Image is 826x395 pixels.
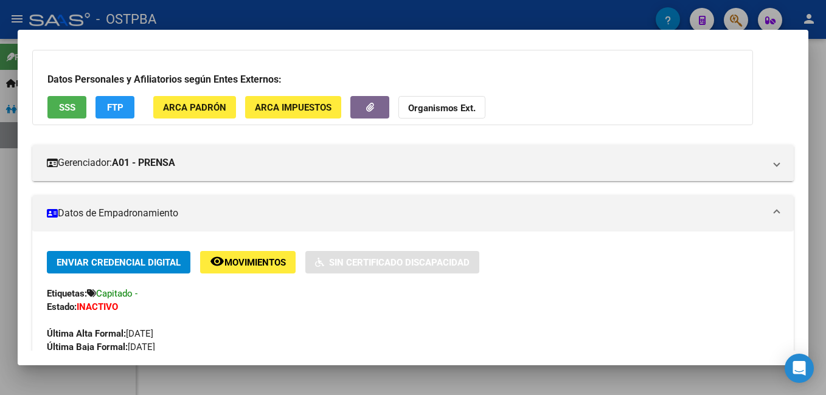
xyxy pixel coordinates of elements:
span: Sin Certificado Discapacidad [329,257,470,268]
button: Movimientos [200,251,296,273]
span: Enviar Credencial Digital [57,257,181,268]
mat-expansion-panel-header: Datos de Empadronamiento [32,195,794,232]
mat-icon: remove_red_eye [210,254,224,269]
strong: Última Alta Formal: [47,328,126,339]
span: Capitado - [96,288,137,299]
strong: Última Baja Formal: [47,342,128,352]
strong: Estado: [47,301,77,312]
span: [DATE] [47,342,155,352]
button: SSS [47,96,86,118]
mat-expansion-panel-header: Gerenciador:A01 - PRENSA [32,145,794,181]
span: ARCA Padrón [163,102,226,113]
button: FTP [95,96,134,118]
strong: A01 - PRENSA [112,156,175,170]
button: Sin Certificado Discapacidad [305,251,479,273]
mat-panel-title: Datos de Empadronamiento [47,206,765,221]
span: Movimientos [224,257,286,268]
strong: INACTIVO [77,301,118,312]
div: Open Intercom Messenger [785,354,814,383]
mat-panel-title: Gerenciador: [47,156,765,170]
span: ARCA Impuestos [255,102,331,113]
span: FTP [107,102,123,113]
button: Enviar Credencial Digital [47,251,190,273]
span: [DATE] [47,328,153,339]
span: SSS [59,102,75,113]
button: Organismos Ext. [398,96,485,118]
h3: Datos Personales y Afiliatorios según Entes Externos: [47,72,738,87]
strong: Organismos Ext. [408,103,476,114]
button: ARCA Impuestos [245,96,341,118]
strong: Etiquetas: [47,288,87,299]
button: ARCA Padrón [153,96,236,118]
